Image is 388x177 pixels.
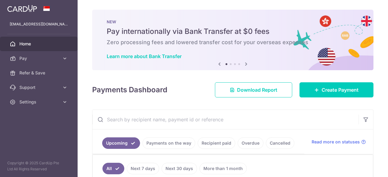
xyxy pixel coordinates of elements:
[162,163,197,174] a: Next 30 days
[19,70,59,76] span: Refer & Save
[215,82,292,97] a: Download Report
[92,10,373,70] img: Bank transfer banner
[7,5,37,12] img: CardUp
[92,110,359,129] input: Search by recipient name, payment id or reference
[299,82,373,97] a: Create Payment
[19,84,59,90] span: Support
[10,21,68,27] p: [EMAIL_ADDRESS][DOMAIN_NAME]
[107,53,182,59] a: Learn more about Bank Transfer
[102,163,124,174] a: All
[107,39,359,46] h6: Zero processing fees and lowered transfer cost for your overseas expenses
[127,163,159,174] a: Next 7 days
[107,19,359,24] p: NEW
[102,137,140,149] a: Upcoming
[19,99,59,105] span: Settings
[19,41,59,47] span: Home
[142,137,195,149] a: Payments on the way
[322,86,359,93] span: Create Payment
[238,137,263,149] a: Overdue
[312,139,366,145] a: Read more on statuses
[199,163,247,174] a: More than 1 month
[237,86,277,93] span: Download Report
[107,27,359,36] h5: Pay internationally via Bank Transfer at $0 fees
[198,137,235,149] a: Recipient paid
[266,137,294,149] a: Cancelled
[19,55,59,61] span: Pay
[312,139,360,145] span: Read more on statuses
[92,84,167,95] h4: Payments Dashboard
